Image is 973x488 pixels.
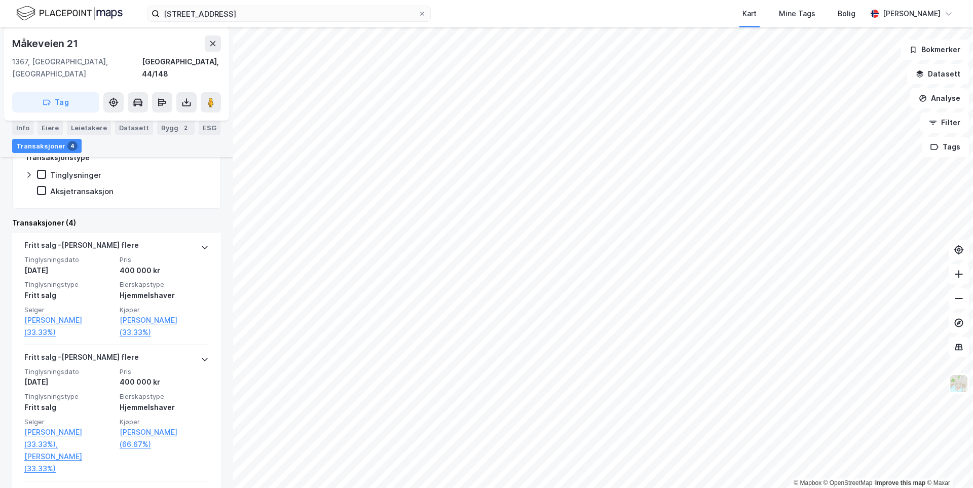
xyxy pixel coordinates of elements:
[24,306,114,314] span: Selger
[12,92,99,112] button: Tag
[142,56,221,80] div: [GEOGRAPHIC_DATA], 44/148
[120,376,209,388] div: 400 000 kr
[120,314,209,339] a: [PERSON_NAME] (33.33%)
[922,439,973,488] iframe: Chat Widget
[24,367,114,376] span: Tinglysningsdato
[24,280,114,289] span: Tinglysningstype
[120,289,209,302] div: Hjemmelshaver
[875,479,925,486] a: Improve this map
[24,255,114,264] span: Tinglysningsdato
[67,121,111,135] div: Leietakere
[120,392,209,401] span: Eierskapstype
[120,255,209,264] span: Pris
[120,367,209,376] span: Pris
[120,401,209,414] div: Hjemmelshaver
[742,8,757,20] div: Kart
[24,451,114,475] a: [PERSON_NAME] (33.33%)
[50,170,101,180] div: Tinglysninger
[949,374,968,393] img: Z
[120,265,209,277] div: 400 000 kr
[12,217,221,229] div: Transaksjoner (4)
[16,5,123,22] img: logo.f888ab2527a4732fd821a326f86c7f29.svg
[67,141,78,151] div: 4
[907,64,969,84] button: Datasett
[38,121,63,135] div: Eiere
[24,376,114,388] div: [DATE]
[920,112,969,133] button: Filter
[922,137,969,157] button: Tags
[12,56,142,80] div: 1367, [GEOGRAPHIC_DATA], [GEOGRAPHIC_DATA]
[910,88,969,108] button: Analyse
[120,280,209,289] span: Eierskapstype
[157,121,195,135] div: Bygg
[120,306,209,314] span: Kjøper
[24,239,139,255] div: Fritt salg - [PERSON_NAME] flere
[24,314,114,339] a: [PERSON_NAME] (33.33%)
[24,426,114,451] a: [PERSON_NAME] (33.33%),
[120,418,209,426] span: Kjøper
[12,35,80,52] div: Måkeveien 21
[24,351,139,367] div: Fritt salg - [PERSON_NAME] flere
[901,40,969,60] button: Bokmerker
[794,479,821,486] a: Mapbox
[199,121,220,135] div: ESG
[883,8,941,20] div: [PERSON_NAME]
[824,479,873,486] a: OpenStreetMap
[115,121,153,135] div: Datasett
[25,152,90,164] div: Transaksjonstype
[24,265,114,277] div: [DATE]
[24,418,114,426] span: Selger
[24,392,114,401] span: Tinglysningstype
[24,401,114,414] div: Fritt salg
[120,426,209,451] a: [PERSON_NAME] (66.67%)
[160,6,418,21] input: Søk på adresse, matrikkel, gårdeiere, leietakere eller personer
[50,186,114,196] div: Aksjetransaksjon
[24,289,114,302] div: Fritt salg
[922,439,973,488] div: Kontrollprogram for chat
[779,8,815,20] div: Mine Tags
[12,121,33,135] div: Info
[180,123,191,133] div: 2
[12,139,82,153] div: Transaksjoner
[838,8,855,20] div: Bolig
